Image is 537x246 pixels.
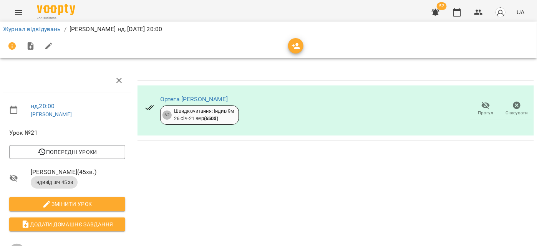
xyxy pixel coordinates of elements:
[31,179,78,186] span: індивід шч 45 хв
[9,128,125,137] span: Урок №21
[9,218,125,231] button: Додати домашнє завдання
[31,167,125,177] span: [PERSON_NAME] ( 45 хв. )
[9,3,28,22] button: Menu
[3,25,61,33] a: Журнал відвідувань
[437,2,447,10] span: 52
[9,197,125,211] button: Змінити урок
[31,111,72,117] a: [PERSON_NAME]
[478,110,494,116] span: Прогул
[174,108,234,122] div: Швидкочитання: Індив 9м 26 січ - 21 вер
[501,98,532,120] button: Скасувати
[15,147,119,157] span: Попередні уроки
[31,102,55,110] a: нд , 20:00
[495,7,506,18] img: avatar_s.png
[506,110,528,116] span: Скасувати
[37,4,75,15] img: Voopty Logo
[517,8,525,16] span: UA
[204,115,218,121] b: ( 650 $ )
[70,25,162,34] p: [PERSON_NAME] нд, [DATE] 20:00
[15,199,119,209] span: Змінити урок
[470,98,501,120] button: Прогул
[514,5,528,19] button: UA
[15,220,119,229] span: Додати домашнє завдання
[160,95,228,103] a: Ортега [PERSON_NAME]
[64,25,66,34] li: /
[162,110,172,120] div: 62
[3,25,534,34] nav: breadcrumb
[37,16,75,21] span: For Business
[9,145,125,159] button: Попередні уроки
